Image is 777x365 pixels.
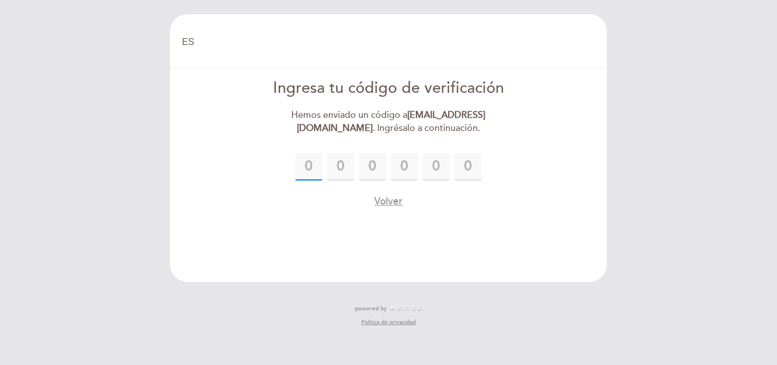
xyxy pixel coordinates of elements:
[355,305,387,313] span: powered by
[391,153,418,181] input: 0
[258,77,519,100] div: Ingresa tu código de verificación
[355,305,422,313] a: powered by
[390,306,422,311] img: MEITRE
[359,153,386,181] input: 0
[423,153,450,181] input: 0
[295,153,323,181] input: 0
[454,153,482,181] input: 0
[374,194,403,208] button: Volver
[297,109,486,134] strong: [EMAIL_ADDRESS][DOMAIN_NAME]
[327,153,354,181] input: 0
[361,318,416,326] a: Política de privacidad
[258,109,519,135] div: Hemos enviado un código a . Ingrésalo a continuación.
